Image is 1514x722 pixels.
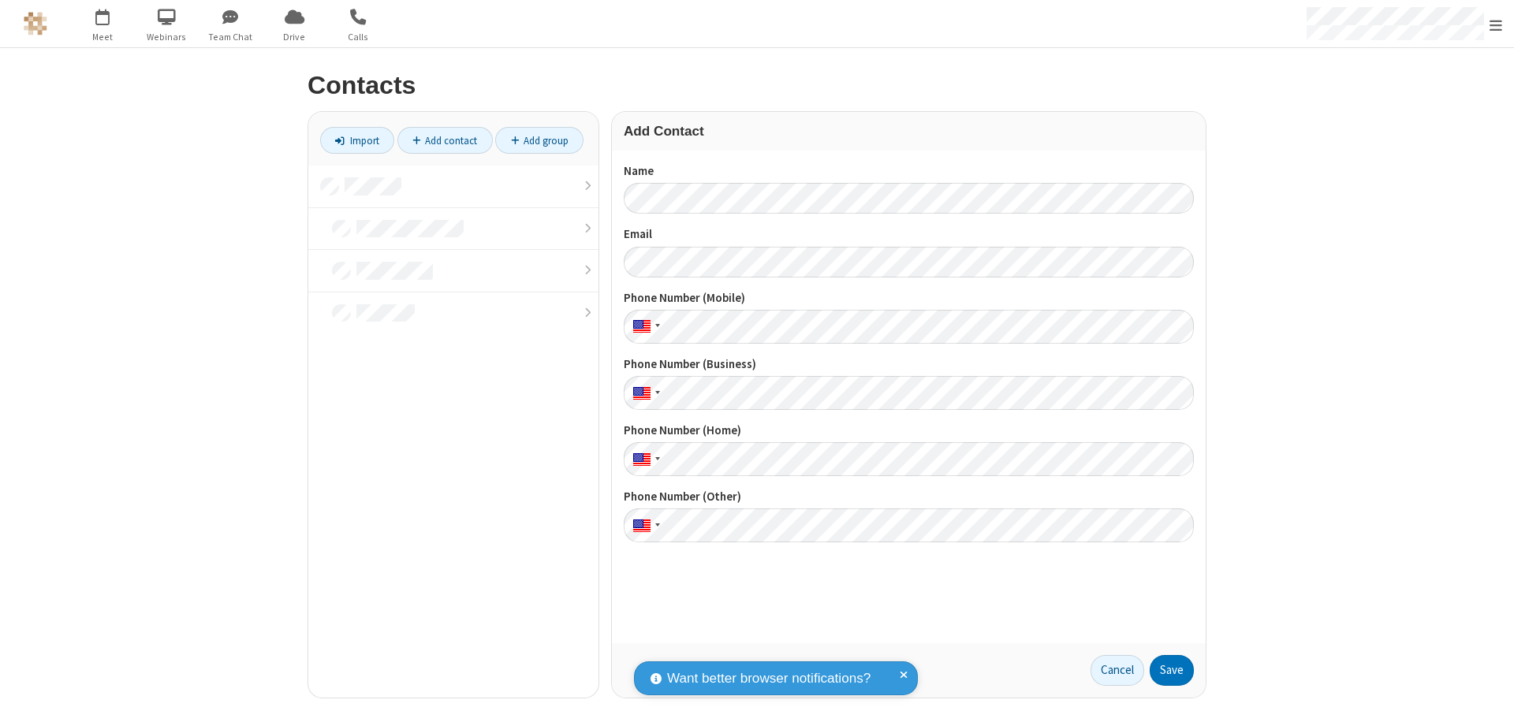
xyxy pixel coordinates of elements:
div: United States: + 1 [624,376,665,410]
div: United States: + 1 [624,442,665,476]
label: Phone Number (Other) [624,488,1194,506]
div: United States: + 1 [624,310,665,344]
a: Import [320,127,394,154]
span: Calls [329,30,388,44]
label: Phone Number (Business) [624,355,1194,374]
button: Save [1150,655,1194,687]
label: Phone Number (Mobile) [624,289,1194,307]
div: United States: + 1 [624,508,665,542]
span: Webinars [137,30,196,44]
img: QA Selenium DO NOT DELETE OR CHANGE [24,12,47,35]
a: Add group [495,127,584,154]
a: Add contact [397,127,493,154]
span: Want better browser notifications? [667,668,871,689]
h3: Add Contact [624,124,1194,139]
label: Email [624,225,1194,244]
a: Cancel [1091,655,1144,687]
span: Team Chat [201,30,260,44]
h2: Contacts [308,72,1206,99]
span: Drive [265,30,324,44]
label: Phone Number (Home) [624,422,1194,440]
label: Name [624,162,1194,180]
span: Meet [73,30,132,44]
